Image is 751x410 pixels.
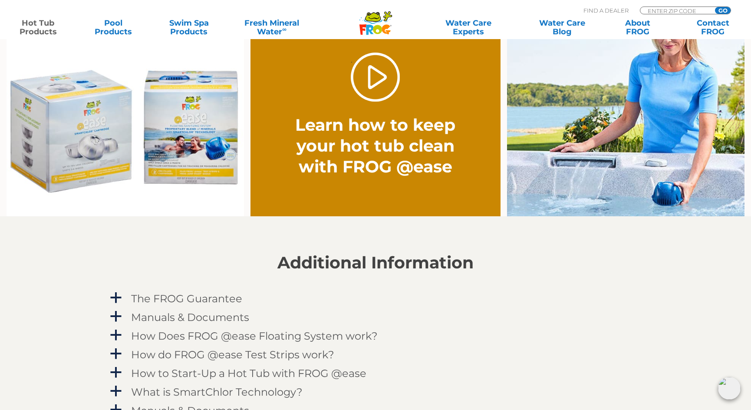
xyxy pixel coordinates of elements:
[131,311,249,323] h4: Manuals & Documents
[507,20,744,216] img: fpo-flippin-frog-2
[288,115,463,177] h2: Learn how to keep your hot tub clean with FROG @ease
[608,19,667,36] a: AboutFROG
[235,19,308,36] a: Fresh MineralWater∞
[7,20,244,216] img: Ease Packaging
[421,19,516,36] a: Water CareExperts
[351,53,400,102] a: Play Video
[109,347,122,360] span: a
[84,19,143,36] a: PoolProducts
[533,19,591,36] a: Water CareBlog
[109,384,642,400] a: a What is SmartChlor Technology?
[160,19,218,36] a: Swim SpaProducts
[131,330,378,342] h4: How Does FROG @ease Floating System work?
[131,349,334,360] h4: How do FROG @ease Test Strips work?
[583,7,629,14] p: Find A Dealer
[109,347,642,363] a: a How do FROG @ease Test Strips work?
[715,7,731,14] input: GO
[109,291,642,307] a: a The FROG Guarantee
[109,309,642,325] a: a Manuals & Documents
[109,310,122,323] span: a
[109,328,642,344] a: a How Does FROG @ease Floating System work?
[647,7,705,14] input: Zip Code Form
[109,291,122,304] span: a
[131,386,303,398] h4: What is SmartChlor Technology?
[131,367,366,379] h4: How to Start-Up a Hot Tub with FROG @ease
[109,329,122,342] span: a
[109,366,122,379] span: a
[9,19,67,36] a: Hot TubProducts
[109,253,642,272] h2: Additional Information
[684,19,742,36] a: ContactFROG
[131,293,242,304] h4: The FROG Guarantee
[282,26,287,33] sup: ∞
[109,365,642,381] a: a How to Start-Up a Hot Tub with FROG @ease
[109,385,122,398] span: a
[718,377,741,400] img: openIcon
